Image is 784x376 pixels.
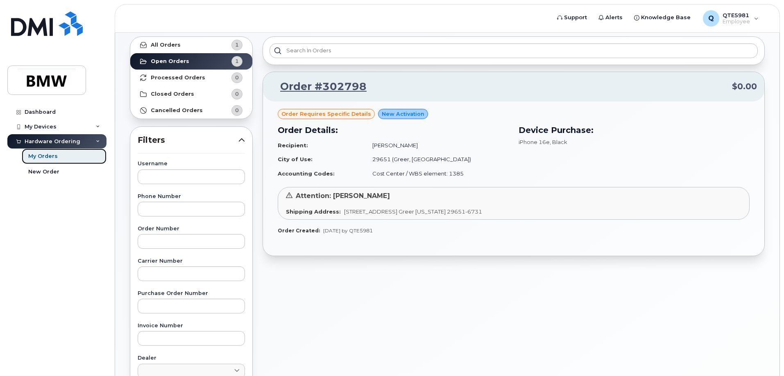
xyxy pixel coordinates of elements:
a: Cancelled Orders0 [130,102,252,119]
strong: Order Created: [278,227,320,234]
span: 0 [235,90,239,98]
a: Order #302798 [270,79,367,94]
strong: City of Use: [278,156,313,162]
input: Search in orders [270,43,758,58]
a: Processed Orders0 [130,70,252,86]
label: Invoice Number [138,323,245,329]
span: Attention: [PERSON_NAME] [296,192,390,200]
strong: Cancelled Orders [151,107,203,114]
h3: Device Purchase: [519,124,750,136]
td: 29651 (Greer, [GEOGRAPHIC_DATA]) [365,152,509,167]
a: All Orders1 [130,37,252,53]
label: Order Number [138,226,245,232]
a: Knowledge Base [628,9,696,26]
span: Filters [138,134,238,146]
span: , Black [550,139,567,145]
a: Alerts [593,9,628,26]
span: Alerts [605,14,623,22]
span: $0.00 [732,81,757,92]
label: Dealer [138,356,245,361]
a: Closed Orders0 [130,86,252,102]
div: QTE5981 [697,10,764,27]
a: Support [551,9,593,26]
label: Carrier Number [138,259,245,264]
label: Username [138,161,245,167]
span: iPhone 16e [519,139,550,145]
iframe: Messenger Launcher [748,340,778,370]
td: Cost Center / WBS element: 1385 [365,167,509,181]
span: 0 [235,106,239,114]
td: [PERSON_NAME] [365,138,509,153]
strong: Processed Orders [151,74,205,81]
strong: All Orders [151,42,181,48]
strong: Open Orders [151,58,189,65]
span: Employee [723,18,750,25]
span: 1 [235,41,239,49]
span: Q [708,14,714,23]
span: 0 [235,74,239,81]
h3: Order Details: [278,124,509,136]
label: Purchase Order Number [138,291,245,296]
strong: Accounting Codes: [278,170,335,177]
span: QTE5981 [723,12,750,18]
span: Order requires Specific details [281,110,371,118]
span: Knowledge Base [641,14,691,22]
span: Support [564,14,587,22]
span: 1 [235,57,239,65]
span: [STREET_ADDRESS] Greer [US_STATE] 29651-6731 [344,208,482,215]
strong: Closed Orders [151,91,194,97]
a: Open Orders1 [130,53,252,70]
span: [DATE] by QTE5981 [323,227,373,234]
label: Phone Number [138,194,245,199]
strong: Shipping Address: [286,208,341,215]
strong: Recipient: [278,142,308,149]
span: New Activation [382,110,424,118]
